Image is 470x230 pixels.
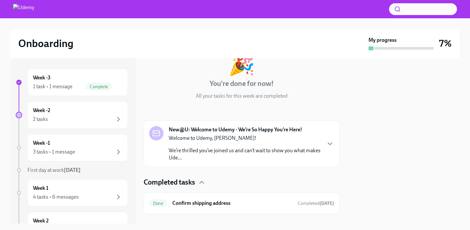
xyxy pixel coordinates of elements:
[169,147,321,161] p: We’re thrilled you’ve joined us and can’t wait to show you what makes Ude...
[33,83,72,90] div: 1 task • 1 message
[16,179,128,206] a: Week 14 tasks • 6 messages
[16,69,128,96] a: Week -31 task • 1 messageComplete
[368,37,397,44] strong: My progress
[33,116,48,123] div: 2 tasks
[16,134,128,161] a: Week -13 tasks • 1 message
[144,177,195,187] h4: Completed tasks
[33,193,79,201] div: 4 tasks • 6 messages
[13,4,34,14] img: Udemy
[439,38,452,49] h3: 7%
[196,92,288,100] p: All your tasks for this week are completed
[169,126,302,133] strong: New@U: Welcome to Udemy - We’re So Happy You’re Here!
[16,101,128,129] a: Week -22 tasks
[33,185,48,192] h6: Week 1
[33,74,51,81] h6: Week -3
[228,53,255,75] div: 🎉
[33,148,75,156] div: 3 tasks • 1 message
[298,201,334,206] span: Completed
[298,200,334,206] span: September 15th, 2025 11:22
[33,107,50,114] h6: Week -2
[33,140,50,147] h6: Week -1
[144,177,339,187] div: Completed tasks
[149,201,167,206] span: Done
[149,198,334,208] a: DoneConfirm shipping addressCompleted[DATE]
[210,79,274,89] h4: You're done for now!
[27,167,81,173] span: First day at work
[169,135,321,142] p: Welcome to Udemy, [PERSON_NAME]!
[16,167,128,174] a: First day at work[DATE]
[320,201,334,206] strong: [DATE]
[172,200,292,207] h6: Confirm shipping address
[18,37,73,50] h2: Onboarding
[33,217,49,224] h6: Week 2
[86,84,112,89] span: Complete
[64,167,81,173] strong: [DATE]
